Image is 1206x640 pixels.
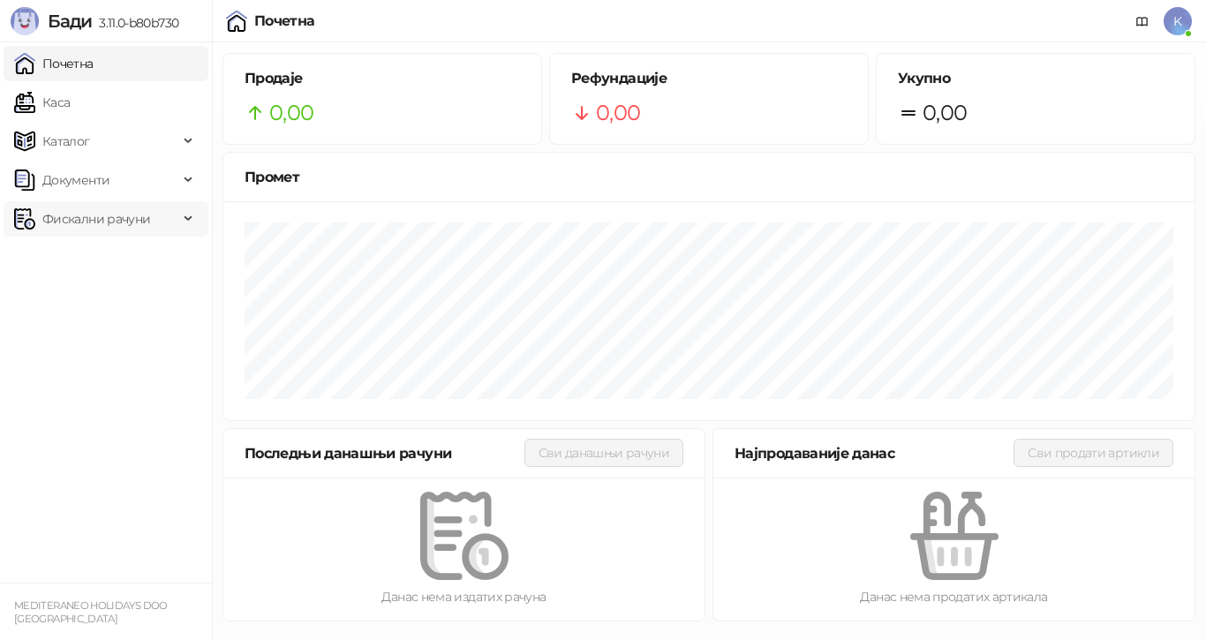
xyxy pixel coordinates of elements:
[245,442,524,464] div: Последњи данашњи рачуни
[742,587,1166,606] div: Данас нема продатих артикала
[245,68,520,89] h5: Продаје
[735,442,1014,464] div: Најпродаваније данас
[923,96,967,130] span: 0,00
[898,68,1173,89] h5: Укупно
[245,166,1173,188] div: Промет
[254,14,315,28] div: Почетна
[269,96,313,130] span: 0,00
[571,68,847,89] h5: Рефундације
[42,162,109,198] span: Документи
[42,124,90,159] span: Каталог
[11,7,39,35] img: Logo
[1128,7,1157,35] a: Документација
[14,85,70,120] a: Каса
[92,15,178,31] span: 3.11.0-b80b730
[1014,439,1173,467] button: Сви продати артикли
[42,201,150,237] span: Фискални рачуни
[14,46,94,81] a: Почетна
[596,96,640,130] span: 0,00
[14,599,168,625] small: MEDITERANEO HOLIDAYS DOO [GEOGRAPHIC_DATA]
[524,439,683,467] button: Сви данашњи рачуни
[48,11,92,32] span: Бади
[1164,7,1192,35] span: K
[252,587,676,606] div: Данас нема издатих рачуна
